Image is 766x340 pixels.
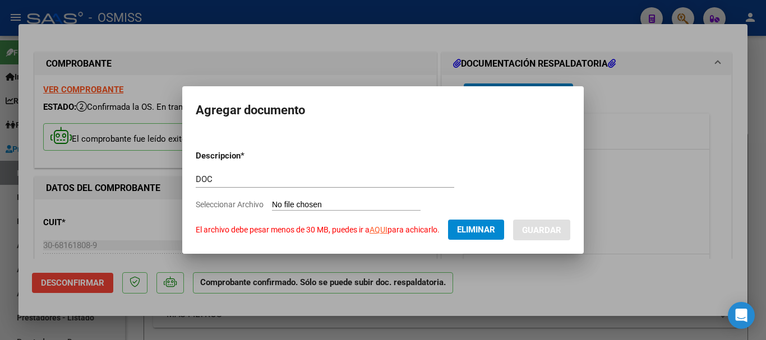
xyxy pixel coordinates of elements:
div: Open Intercom Messenger [728,302,755,329]
span: Eliminar [457,225,495,235]
p: Descripcion [196,150,308,162]
h2: Agregar documento [196,100,570,121]
span: El archivo debe pesar menos de 30 MB, puedes ir a para achicarlo. [196,225,440,234]
span: Guardar [522,225,561,235]
button: Eliminar [448,220,504,240]
span: Seleccionar Archivo [196,200,264,209]
button: Guardar [513,220,570,240]
a: AQUI [370,225,387,234]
